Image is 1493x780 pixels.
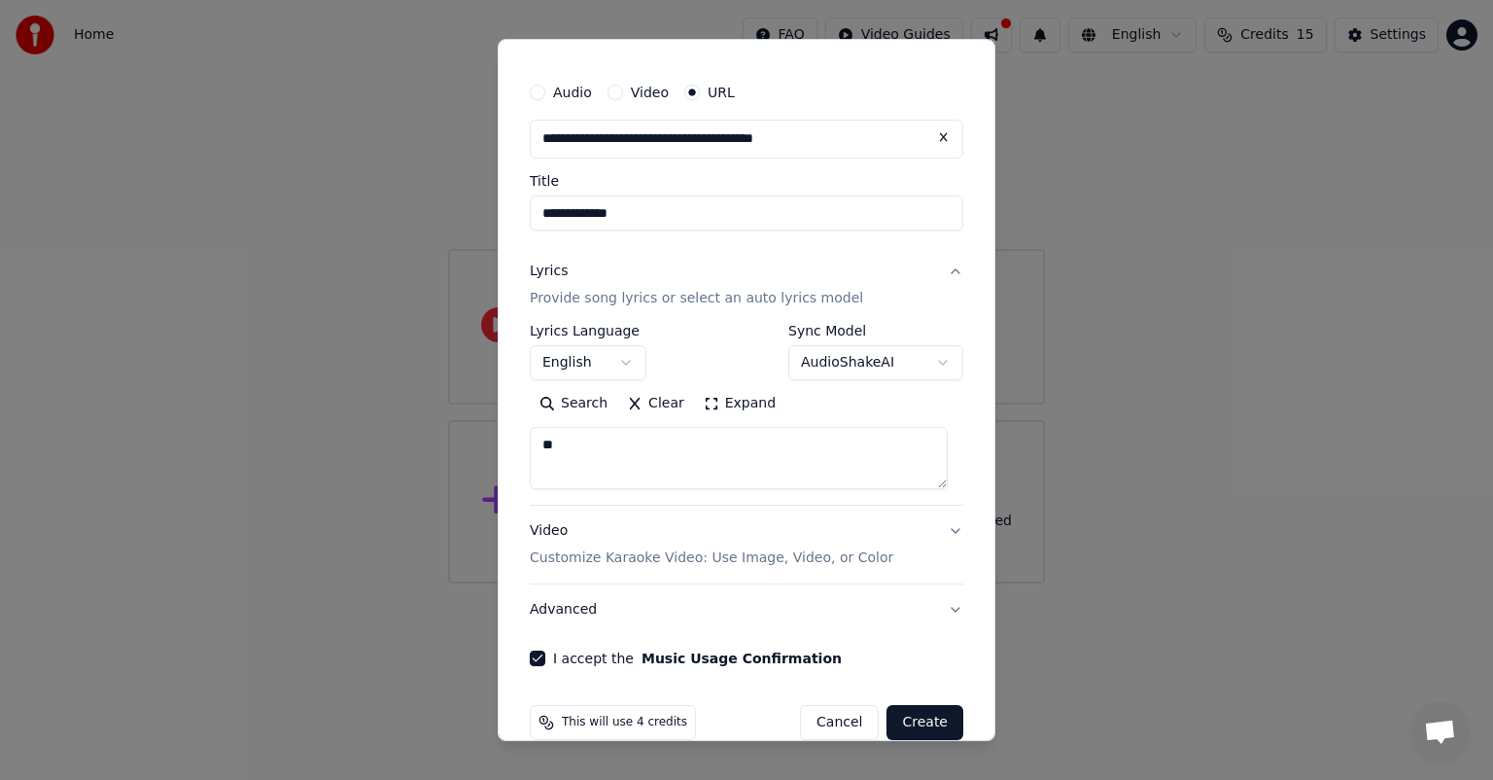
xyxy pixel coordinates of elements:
p: Provide song lyrics or select an auto lyrics model [530,289,863,308]
button: I accept the [642,652,842,665]
div: Video [530,521,893,568]
button: VideoCustomize Karaoke Video: Use Image, Video, or Color [530,506,963,584]
div: LyricsProvide song lyrics or select an auto lyrics model [530,324,963,505]
button: Advanced [530,585,963,635]
label: Audio [553,86,592,99]
button: Cancel [800,705,879,740]
button: LyricsProvide song lyrics or select an auto lyrics model [530,246,963,324]
label: I accept the [553,652,842,665]
span: This will use 4 credits [562,715,687,730]
label: Sync Model [788,324,963,337]
label: Title [530,174,963,188]
h2: Create Karaoke [522,24,971,42]
button: Create [886,705,963,740]
p: Customize Karaoke Video: Use Image, Video, or Color [530,549,893,568]
label: Video [631,86,669,99]
button: Expand [694,388,785,419]
label: Lyrics Language [530,324,646,337]
label: URL [708,86,735,99]
button: Search [530,388,617,419]
div: Lyrics [530,262,568,281]
button: Clear [617,388,694,419]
